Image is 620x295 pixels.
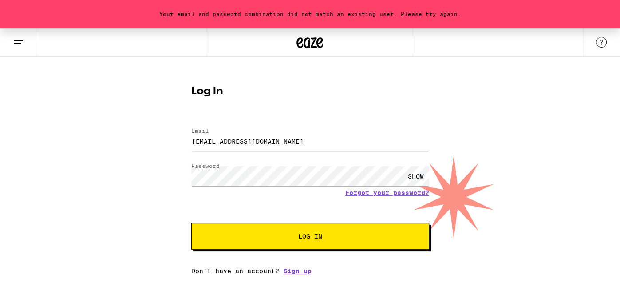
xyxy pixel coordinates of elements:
[191,86,429,97] h1: Log In
[5,6,64,13] span: Hi. Need any help?
[191,163,220,169] label: Password
[345,189,429,196] a: Forgot your password?
[191,267,429,275] div: Don't have an account?
[284,267,312,275] a: Sign up
[191,128,209,134] label: Email
[191,223,429,250] button: Log In
[298,233,322,239] span: Log In
[191,131,429,151] input: Email
[403,166,429,186] div: SHOW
